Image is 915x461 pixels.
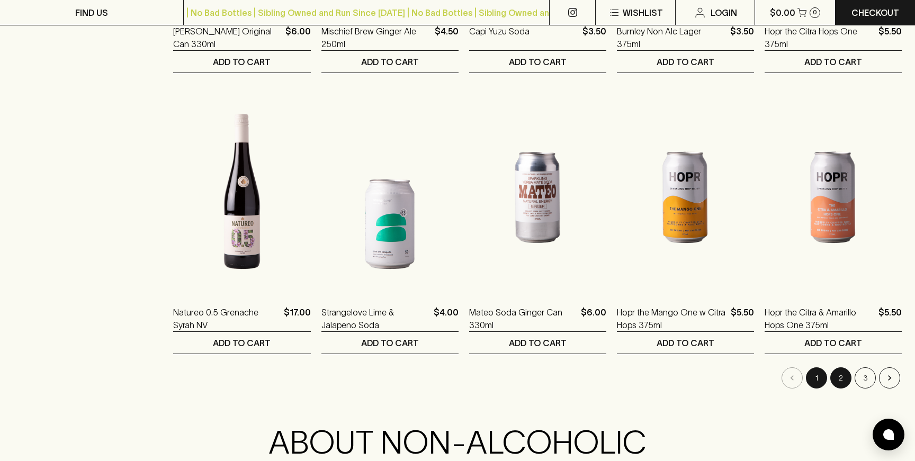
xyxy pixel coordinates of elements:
nav: pagination navigation [173,367,902,388]
img: Natureo 0.5 Grenache Syrah NV [173,105,310,290]
p: Login [711,6,737,19]
button: ADD TO CART [321,51,459,73]
a: Hopr the Citra & Amarillo Hops One 375ml [765,306,874,331]
p: $3.50 [582,25,606,50]
p: FIND US [75,6,108,19]
p: Checkout [851,6,899,19]
p: $4.50 [435,25,459,50]
button: ADD TO CART [765,332,902,354]
button: Go to page 3 [855,367,876,388]
p: ADD TO CART [509,56,567,68]
a: Capi Yuzu Soda [469,25,530,50]
button: ADD TO CART [469,51,606,73]
img: Mateo Soda Ginger Can 330ml [469,105,606,290]
button: page 1 [806,367,827,388]
button: Go to page 2 [830,367,851,388]
p: $17.00 [284,306,311,331]
p: $4.00 [434,306,459,331]
button: ADD TO CART [173,332,310,354]
a: Mischief Brew Ginger Ale 250ml [321,25,430,50]
button: ADD TO CART [321,332,459,354]
p: $5.50 [878,306,902,331]
p: Wishlist [623,6,663,19]
a: Strangelove Lime & Jalapeno Soda [321,306,429,331]
a: [PERSON_NAME] Original Can 330ml [173,25,281,50]
p: $6.00 [285,25,311,50]
a: Hopr the Citra Hops One 375ml [765,25,874,50]
button: ADD TO CART [173,51,310,73]
img: Hopr the Citra & Amarillo Hops One 375ml [765,105,902,290]
p: ADD TO CART [657,56,714,68]
a: Natureo 0.5 Grenache Syrah NV [173,306,279,331]
p: $5.50 [878,25,902,50]
p: $0.00 [770,6,795,19]
button: ADD TO CART [469,332,606,354]
p: ADD TO CART [213,56,271,68]
a: Hopr the Mango One w Citra Hops 375ml [617,306,726,331]
a: Burnley Non Alc Lager 375ml [617,25,726,50]
a: Mateo Soda Ginger Can 330ml [469,306,577,331]
p: ADD TO CART [804,337,862,349]
p: 0 [813,10,817,15]
p: ADD TO CART [804,56,862,68]
p: $6.00 [581,306,606,331]
p: ADD TO CART [361,56,419,68]
button: Go to next page [879,367,900,388]
button: ADD TO CART [617,332,754,354]
button: ADD TO CART [617,51,754,73]
img: Strangelove Lime & Jalapeno Soda [321,105,459,290]
p: $3.50 [730,25,754,50]
p: $5.50 [731,306,754,331]
p: ADD TO CART [657,337,714,349]
p: ADD TO CART [213,337,271,349]
p: ADD TO CART [509,337,567,349]
button: ADD TO CART [765,51,902,73]
img: Hopr the Mango One w Citra Hops 375ml [617,105,754,290]
img: bubble-icon [883,429,894,440]
p: ADD TO CART [361,337,419,349]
